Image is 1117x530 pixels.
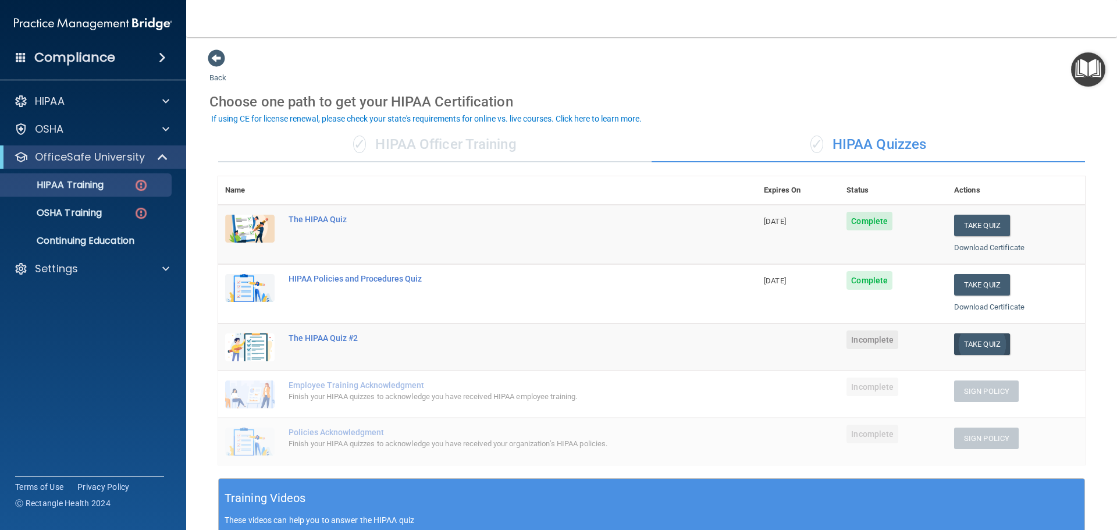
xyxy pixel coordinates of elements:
[14,12,172,35] img: PMB logo
[757,176,839,205] th: Expires On
[353,136,366,153] span: ✓
[14,262,169,276] a: Settings
[225,488,306,508] h5: Training Videos
[35,150,145,164] p: OfficeSafe University
[846,271,892,290] span: Complete
[954,428,1019,449] button: Sign Policy
[289,333,699,343] div: The HIPAA Quiz #2
[289,390,699,404] div: Finish your HIPAA quizzes to acknowledge you have received HIPAA employee training.
[947,176,1085,205] th: Actions
[218,127,652,162] div: HIPAA Officer Training
[846,330,898,349] span: Incomplete
[954,274,1010,296] button: Take Quiz
[8,235,166,247] p: Continuing Education
[652,127,1085,162] div: HIPAA Quizzes
[954,380,1019,402] button: Sign Policy
[35,94,65,108] p: HIPAA
[839,176,947,205] th: Status
[134,206,148,220] img: danger-circle.6113f641.png
[211,115,642,123] div: If using CE for license renewal, please check your state's requirements for online vs. live cours...
[14,94,169,108] a: HIPAA
[35,122,64,136] p: OSHA
[846,378,898,396] span: Incomplete
[8,207,102,219] p: OSHA Training
[34,49,115,66] h4: Compliance
[225,515,1079,525] p: These videos can help you to answer the HIPAA quiz
[218,176,282,205] th: Name
[35,262,78,276] p: Settings
[846,425,898,443] span: Incomplete
[15,497,111,509] span: Ⓒ Rectangle Health 2024
[289,380,699,390] div: Employee Training Acknowledgment
[209,59,226,82] a: Back
[764,217,786,226] span: [DATE]
[289,215,699,224] div: The HIPAA Quiz
[289,428,699,437] div: Policies Acknowledgment
[289,437,699,451] div: Finish your HIPAA quizzes to acknowledge you have received your organization’s HIPAA policies.
[8,179,104,191] p: HIPAA Training
[14,150,169,164] a: OfficeSafe University
[15,481,63,493] a: Terms of Use
[810,136,823,153] span: ✓
[954,333,1010,355] button: Take Quiz
[1071,52,1105,87] button: Open Resource Center
[209,113,643,125] button: If using CE for license renewal, please check your state's requirements for online vs. live cours...
[77,481,130,493] a: Privacy Policy
[954,243,1024,252] a: Download Certificate
[14,122,169,136] a: OSHA
[954,215,1010,236] button: Take Quiz
[954,303,1024,311] a: Download Certificate
[134,178,148,193] img: danger-circle.6113f641.png
[764,276,786,285] span: [DATE]
[289,274,699,283] div: HIPAA Policies and Procedures Quiz
[209,85,1094,119] div: Choose one path to get your HIPAA Certification
[846,212,892,230] span: Complete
